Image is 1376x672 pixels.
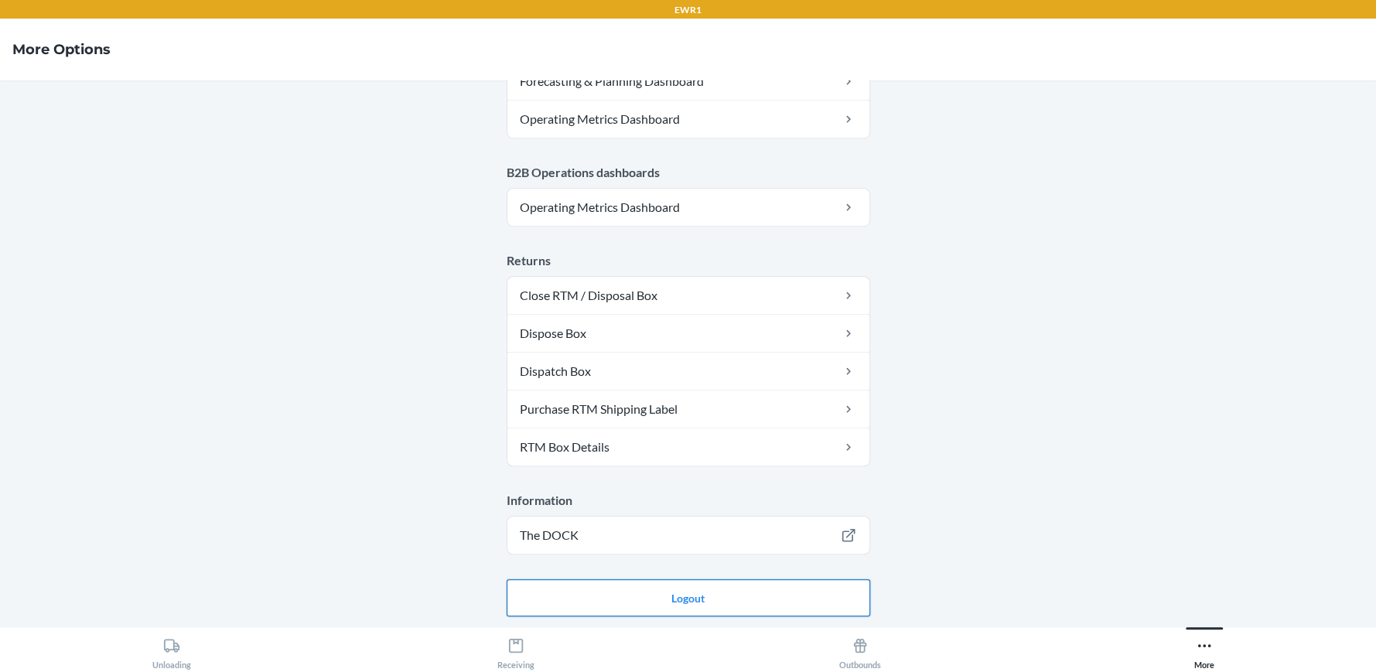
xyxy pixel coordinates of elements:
[507,251,870,270] p: Returns
[507,517,869,554] a: The DOCK
[688,627,1033,670] button: Outbounds
[1194,631,1214,670] div: More
[12,39,111,60] h4: More Options
[674,3,702,17] p: EWR1
[507,491,870,510] p: Information
[507,63,869,100] a: Forecasting & Planning Dashboard
[507,315,869,352] a: Dispose Box
[507,579,870,616] button: Logout
[507,101,869,138] a: Operating Metrics Dashboard
[507,391,869,428] a: Purchase RTM Shipping Label
[839,631,881,670] div: Outbounds
[507,189,869,226] a: Operating Metrics Dashboard
[344,627,688,670] button: Receiving
[507,353,869,390] a: Dispatch Box
[497,631,534,670] div: Receiving
[507,428,869,466] a: RTM Box Details
[507,277,869,314] a: Close RTM / Disposal Box
[507,163,870,182] p: B2B Operations dashboards
[1032,627,1376,670] button: More
[152,631,191,670] div: Unloading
